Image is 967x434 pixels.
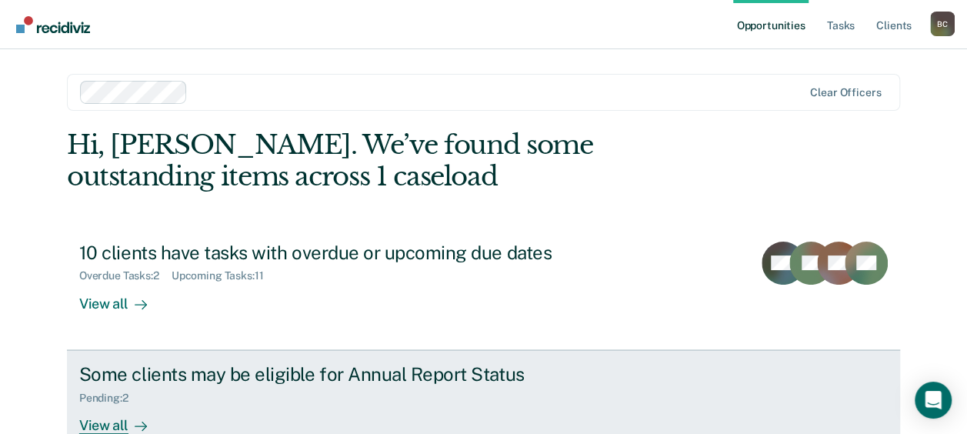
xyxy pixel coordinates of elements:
div: Overdue Tasks : 2 [79,269,172,282]
div: 10 clients have tasks with overdue or upcoming due dates [79,242,619,264]
div: B C [930,12,955,36]
div: View all [79,404,165,434]
button: Profile dropdown button [930,12,955,36]
div: Clear officers [810,86,881,99]
div: Some clients may be eligible for Annual Report Status [79,363,619,386]
img: Recidiviz [16,16,90,33]
div: Upcoming Tasks : 11 [172,269,276,282]
div: View all [79,282,165,312]
div: Pending : 2 [79,392,141,405]
div: Hi, [PERSON_NAME]. We’ve found some outstanding items across 1 caseload [67,129,734,192]
a: 10 clients have tasks with overdue or upcoming due datesOverdue Tasks:2Upcoming Tasks:11View all [67,229,900,350]
div: Open Intercom Messenger [915,382,952,419]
